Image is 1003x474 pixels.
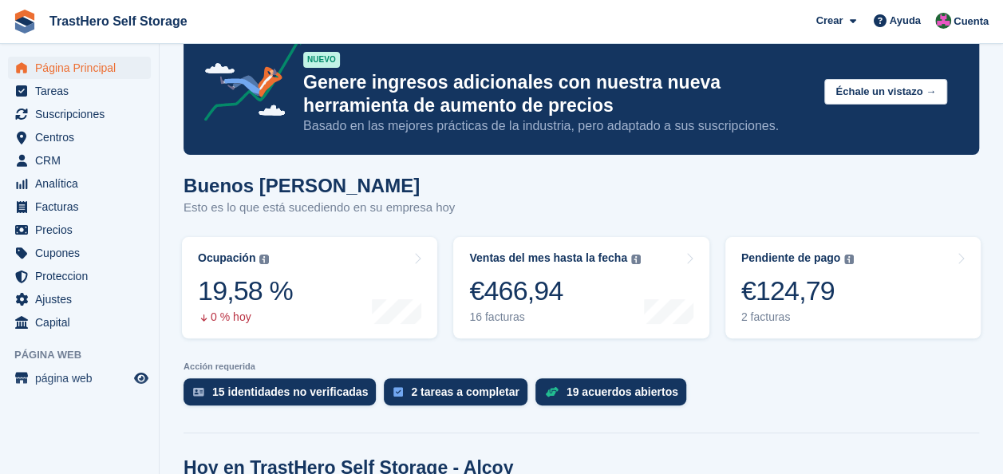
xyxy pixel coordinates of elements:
[303,52,340,68] div: NUEVO
[182,237,437,338] a: Ocupación 19,58 % 0 % hoy
[8,149,151,172] a: menu
[191,36,302,127] img: price-adjustments-announcement-icon-8257ccfd72463d97f412b2fc003d46551f7dbcb40ab6d574587a9cd5c0d94...
[184,175,455,196] h1: Buenos [PERSON_NAME]
[8,196,151,218] a: menu
[8,367,151,389] a: menú
[132,369,151,388] a: Vista previa de la tienda
[43,8,194,34] a: TrastHero Self Storage
[741,251,840,265] div: Pendiente de pago
[13,10,37,34] img: stora-icon-8386f47178a22dfd0bd8f6a31ec36ba5ce8667c1dd55bd0f319d3a0aa187defe.svg
[8,80,151,102] a: menu
[469,275,641,307] div: €466,94
[303,71,811,117] p: Genere ingresos adicionales con nuestra nueva herramienta de aumento de precios
[35,172,131,195] span: Analítica
[8,126,151,148] a: menu
[535,378,694,413] a: 19 acuerdos abiertos
[193,387,204,397] img: verify_identity-adf6edd0f0f0b5bbfe63781bf79b02c33cf7c696d77639b501bdc392416b5a36.svg
[8,172,151,195] a: menu
[954,14,989,30] span: Cuenta
[35,149,131,172] span: CRM
[198,310,293,324] div: 0 % hoy
[8,57,151,79] a: menu
[8,311,151,334] a: menu
[184,378,384,413] a: 15 identidades no verificadas
[35,126,131,148] span: Centros
[631,255,641,264] img: icon-info-grey-7440780725fd019a000dd9b08b2336e03edf1995a4989e88bcd33f0948082b44.svg
[8,103,151,125] a: menu
[567,385,678,398] div: 19 acuerdos abiertos
[35,242,131,264] span: Cupones
[384,378,535,413] a: 2 tareas a completar
[824,79,947,105] button: Échale un vistazo →
[35,367,131,389] span: página web
[303,117,811,135] p: Basado en las mejores prácticas de la industria, pero adaptado a sus suscripciones.
[8,288,151,310] a: menu
[35,103,131,125] span: Suscripciones
[8,242,151,264] a: menu
[815,13,843,29] span: Crear
[259,255,269,264] img: icon-info-grey-7440780725fd019a000dd9b08b2336e03edf1995a4989e88bcd33f0948082b44.svg
[393,387,403,397] img: task-75834270c22a3079a89374b754ae025e5fb1db73e45f91037f5363f120a921f8.svg
[198,275,293,307] div: 19,58 %
[212,385,368,398] div: 15 identidades no verificadas
[453,237,709,338] a: Ventas del mes hasta la fecha €466,94 16 facturas
[35,57,131,79] span: Página Principal
[35,288,131,310] span: Ajustes
[741,275,854,307] div: €124,79
[469,251,627,265] div: Ventas del mes hasta la fecha
[935,13,951,29] img: Marua Grioui
[35,80,131,102] span: Tareas
[725,237,981,338] a: Pendiente de pago €124,79 2 facturas
[545,386,559,397] img: deal-1b604bf984904fb50ccaf53a9ad4b4a5d6e5aea283cecdc64d6e3604feb123c2.svg
[8,219,151,241] a: menu
[844,255,854,264] img: icon-info-grey-7440780725fd019a000dd9b08b2336e03edf1995a4989e88bcd33f0948082b44.svg
[890,13,921,29] span: Ayuda
[8,265,151,287] a: menu
[411,385,519,398] div: 2 tareas a completar
[469,310,641,324] div: 16 facturas
[184,361,979,372] p: Acción requerida
[35,219,131,241] span: Precios
[35,311,131,334] span: Capital
[198,251,255,265] div: Ocupación
[14,347,159,363] span: Página web
[184,199,455,217] p: Esto es lo que está sucediendo en su empresa hoy
[35,196,131,218] span: Facturas
[35,265,131,287] span: Proteccion
[741,310,854,324] div: 2 facturas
